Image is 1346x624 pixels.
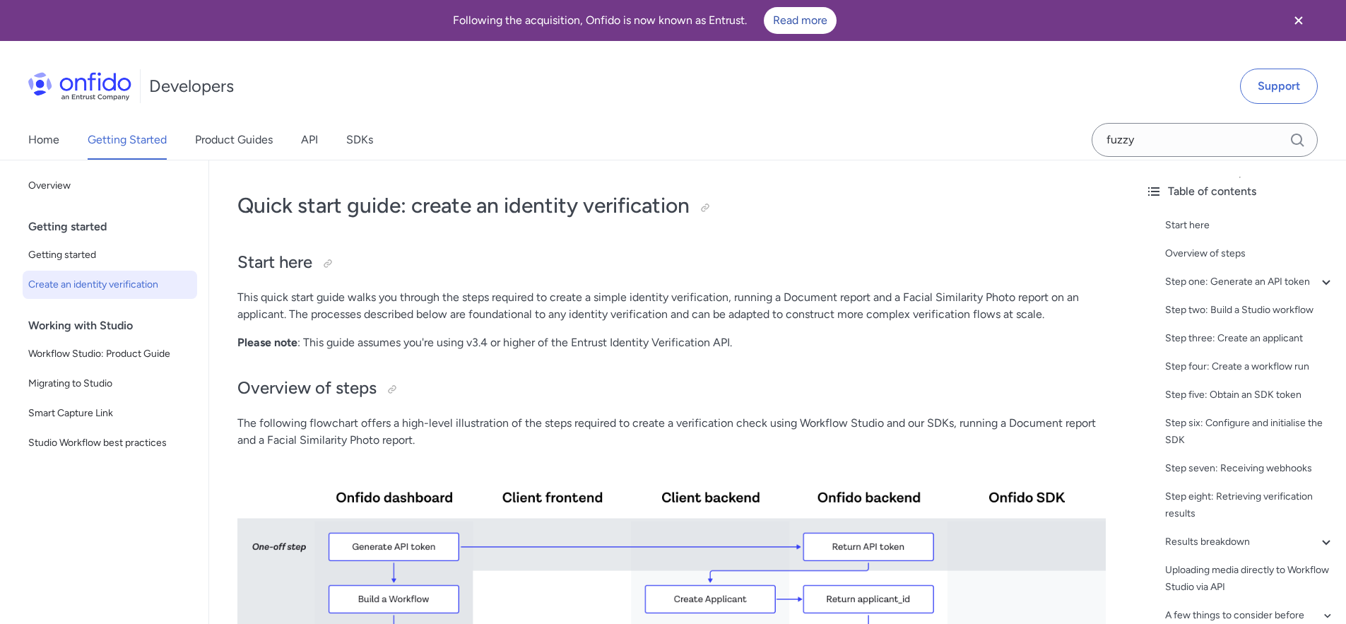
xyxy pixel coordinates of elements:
a: Overview [23,172,197,200]
span: Studio Workflow best practices [28,435,191,452]
a: Support [1240,69,1318,104]
a: Step one: Generate an API token [1165,273,1335,290]
button: Close banner [1273,3,1325,38]
a: Overview of steps [1165,245,1335,262]
a: Step five: Obtain an SDK token [1165,387,1335,404]
a: Step two: Build a Studio workflow [1165,302,1335,319]
span: Smart Capture Link [28,405,191,422]
div: Table of contents [1145,183,1335,200]
a: Step six: Configure and initialise the SDK [1165,415,1335,449]
h1: Developers [149,75,234,98]
a: Smart Capture Link [23,399,197,428]
span: Migrating to Studio [28,375,191,392]
a: Uploading media directly to Workflow Studio via API [1165,562,1335,596]
h1: Quick start guide: create an identity verification [237,192,1106,220]
div: Working with Studio [28,312,203,340]
a: Migrating to Studio [23,370,197,398]
a: Step seven: Receiving webhooks [1165,460,1335,477]
a: Results breakdown [1165,534,1335,551]
div: Following the acquisition, Onfido is now known as Entrust. [17,7,1273,34]
a: API [301,120,318,160]
a: Start here [1165,217,1335,234]
div: Getting started [28,213,203,241]
input: Onfido search input field [1092,123,1318,157]
a: Step four: Create a workflow run [1165,358,1335,375]
a: Step eight: Retrieving verification results [1165,488,1335,522]
p: The following flowchart offers a high-level illustration of the steps required to create a verifi... [237,415,1106,449]
a: Product Guides [195,120,273,160]
svg: Close banner [1290,12,1307,29]
span: Workflow Studio: Product Guide [28,346,191,363]
a: SDKs [346,120,373,160]
p: : This guide assumes you're using v3.4 or higher of the Entrust Identity Verification API. [237,334,1106,351]
a: Getting Started [88,120,167,160]
h2: Start here [237,251,1106,275]
p: This quick start guide walks you through the steps required to create a simple identity verificat... [237,289,1106,323]
strong: Please note [237,336,297,349]
a: Step three: Create an applicant [1165,330,1335,347]
a: Read more [764,7,837,34]
span: Create an identity verification [28,276,191,293]
a: Create an identity verification [23,271,197,299]
h2: Overview of steps [237,377,1106,401]
span: Overview [28,177,191,194]
a: Studio Workflow best practices [23,429,197,457]
img: Onfido Logo [28,72,131,100]
span: Getting started [28,247,191,264]
a: Workflow Studio: Product Guide [23,340,197,368]
a: Getting started [23,241,197,269]
a: Home [28,120,59,160]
